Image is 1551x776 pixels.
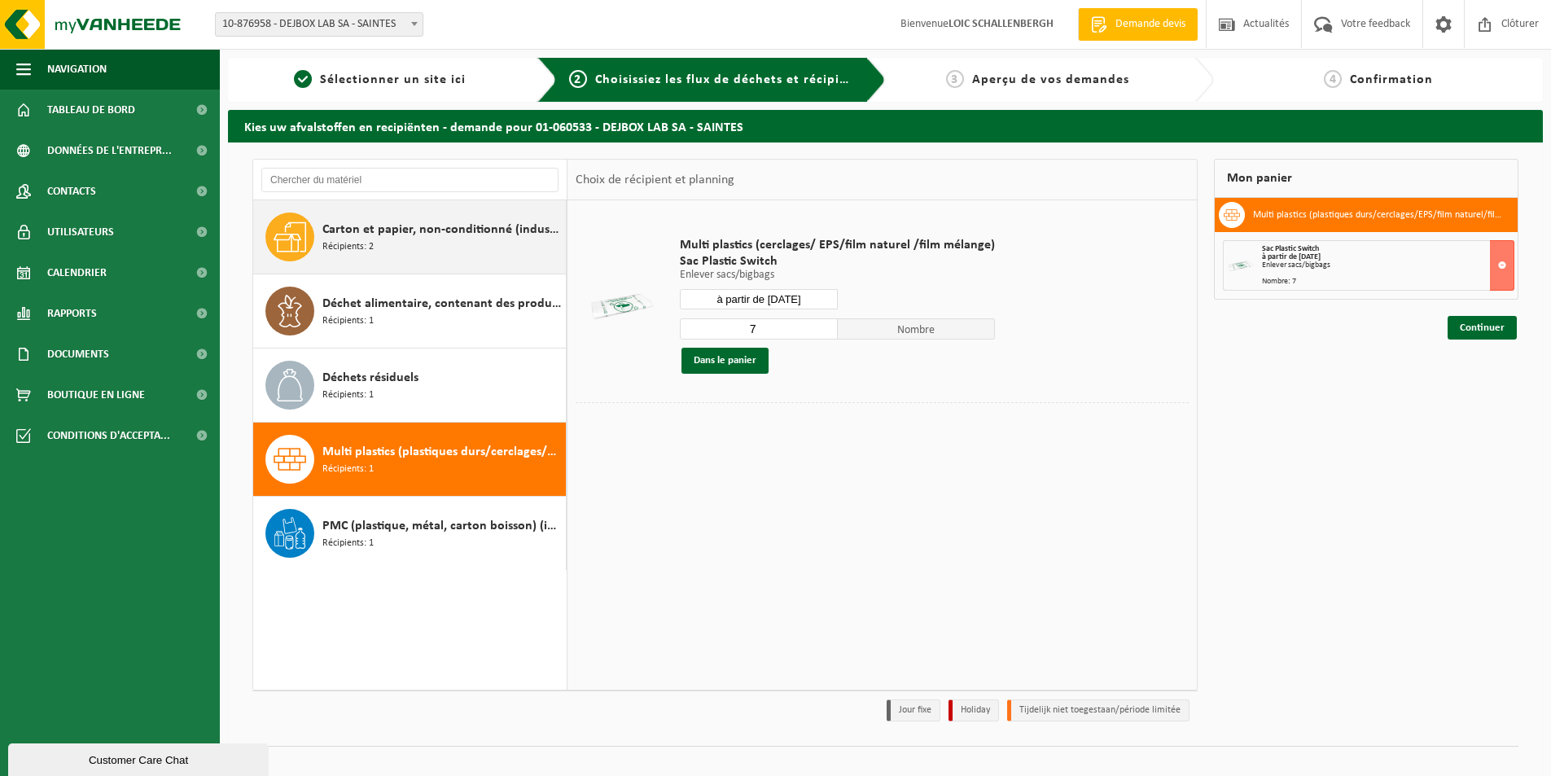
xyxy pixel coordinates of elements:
span: Sélectionner un site ici [320,73,466,86]
span: Navigation [47,49,107,90]
span: Tableau de bord [47,90,135,130]
span: 4 [1324,70,1342,88]
span: Déchet alimentaire, contenant des produits d'origine animale, non emballé, catégorie 3 [322,294,562,313]
div: Mon panier [1214,159,1518,198]
span: Données de l'entrepr... [47,130,172,171]
span: Récipients: 1 [322,313,374,329]
a: Continuer [1448,316,1517,340]
h3: Multi plastics (plastiques durs/cerclages/EPS/film naturel/film mélange/PMC) [1253,202,1505,228]
iframe: chat widget [8,740,272,776]
div: Nombre: 7 [1262,278,1514,286]
span: Calendrier [47,252,107,293]
button: Déchet alimentaire, contenant des produits d'origine animale, non emballé, catégorie 3 Récipients: 1 [253,274,567,349]
button: Déchets résiduels Récipients: 1 [253,349,567,423]
span: 10-876958 - DEJBOX LAB SA - SAINTES [215,12,423,37]
span: 10-876958 - DEJBOX LAB SA - SAINTES [216,13,423,36]
li: Tijdelijk niet toegestaan/période limitée [1007,699,1190,721]
p: Enlever sacs/bigbags [680,270,995,281]
span: Carton et papier, non-conditionné (industriel) [322,220,562,239]
button: Carton et papier, non-conditionné (industriel) Récipients: 2 [253,200,567,274]
span: Demande devis [1111,16,1190,33]
span: Sac Plastic Switch [1262,244,1319,253]
strong: LOIC SCHALLENBERGH [949,18,1054,30]
a: 1Sélectionner un site ici [236,70,524,90]
span: Contacts [47,171,96,212]
span: Conditions d'accepta... [47,415,170,456]
button: PMC (plastique, métal, carton boisson) (industriel) Récipients: 1 [253,497,567,570]
span: Récipients: 1 [322,388,374,403]
div: Choix de récipient et planning [567,160,743,200]
span: Utilisateurs [47,212,114,252]
span: PMC (plastique, métal, carton boisson) (industriel) [322,516,562,536]
span: Aperçu de vos demandes [972,73,1129,86]
input: Chercher du matériel [261,168,559,192]
span: 2 [569,70,587,88]
span: Choisissiez les flux de déchets et récipients [595,73,866,86]
span: Documents [47,334,109,375]
a: Demande devis [1078,8,1198,41]
li: Jour fixe [887,699,940,721]
span: Multi plastics (plastiques durs/cerclages/EPS/film naturel/film mélange/PMC) [322,442,562,462]
span: Récipients: 1 [322,536,374,551]
span: Déchets résiduels [322,368,418,388]
input: Sélectionnez date [680,289,838,309]
div: Enlever sacs/bigbags [1262,261,1514,270]
span: Boutique en ligne [47,375,145,415]
h2: Kies uw afvalstoffen en recipiënten - demande pour 01-060533 - DEJBOX LAB SA - SAINTES [228,110,1543,142]
span: Sac Plastic Switch [680,253,995,270]
span: Rapports [47,293,97,334]
span: Multi plastics (cerclages/ EPS/film naturel /film mélange) [680,237,995,253]
li: Holiday [949,699,999,721]
button: Dans le panier [681,348,769,374]
span: 1 [294,70,312,88]
span: Récipients: 1 [322,462,374,477]
span: Confirmation [1350,73,1433,86]
span: Récipients: 2 [322,239,374,255]
span: 3 [946,70,964,88]
button: Multi plastics (plastiques durs/cerclages/EPS/film naturel/film mélange/PMC) Récipients: 1 [253,423,567,497]
strong: à partir de [DATE] [1262,252,1321,261]
span: Nombre [838,318,996,340]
